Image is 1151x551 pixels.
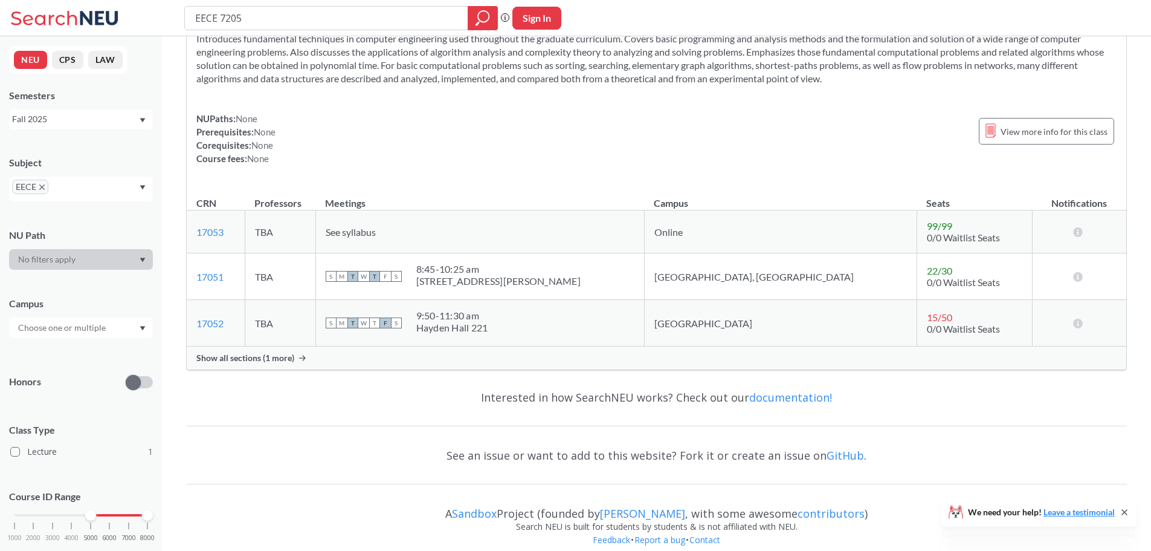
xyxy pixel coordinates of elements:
span: T [369,271,380,282]
button: CPS [52,51,83,69]
p: Course ID Range [9,490,153,504]
span: EECEX to remove pill [12,180,48,194]
div: Semesters [9,89,153,102]
label: Lecture [10,444,153,460]
span: 22 / 30 [927,265,952,276]
div: See an issue or want to add to this website? Fork it or create an issue on . [186,438,1127,473]
span: 1000 [7,535,22,541]
a: 17051 [196,271,224,282]
span: None [236,113,257,124]
div: Campus [9,297,153,310]
svg: X to remove pill [39,184,45,190]
span: See syllabus [326,226,376,238]
div: Fall 2025 [12,112,138,126]
div: Subject [9,156,153,169]
a: contributors [798,506,865,521]
div: Show all sections (1 more) [187,347,1126,370]
td: [GEOGRAPHIC_DATA], [GEOGRAPHIC_DATA] [644,253,917,300]
span: W [358,271,369,282]
a: Sandbox [452,506,497,521]
span: 2000 [26,535,40,541]
span: 15 / 50 [927,311,952,323]
div: [STREET_ADDRESS][PERSON_NAME] [416,275,581,287]
div: NU Path [9,229,153,242]
div: Fall 2025Dropdown arrow [9,109,153,129]
div: EECEX to remove pillDropdown arrow [9,177,153,201]
a: Leave a testimonial [1043,507,1115,517]
span: F [380,318,391,328]
a: GitHub [827,448,864,463]
div: 9:50 - 11:30 am [416,310,488,322]
span: F [380,271,391,282]
span: T [347,318,358,328]
td: Online [644,210,917,253]
span: 99 / 99 [927,220,952,232]
span: 0/0 Waitlist Seats [927,323,1000,334]
span: M [337,271,347,282]
span: S [326,271,337,282]
th: Meetings [315,184,644,210]
button: LAW [88,51,123,69]
span: M [337,318,347,328]
a: documentation! [749,390,832,405]
div: CRN [196,197,216,210]
svg: Dropdown arrow [140,326,146,331]
div: magnifying glass [468,6,498,30]
svg: Dropdown arrow [140,118,146,123]
span: 3000 [45,535,60,541]
section: Introduces fundamental techniques in computer engineering used throughout the graduate curriculum... [196,32,1117,85]
input: Choose one or multiple [12,321,114,335]
div: Interested in how SearchNEU works? Check out our [186,380,1127,415]
div: Search NEU is built for students by students & is not affiliated with NEU. [186,520,1127,533]
a: 17052 [196,318,224,329]
button: NEU [14,51,47,69]
span: T [369,318,380,328]
th: Campus [644,184,917,210]
span: 1 [148,445,153,458]
a: Report a bug [634,534,686,546]
a: Contact [689,534,721,546]
td: [GEOGRAPHIC_DATA] [644,300,917,347]
span: 7000 [121,535,136,541]
span: 0/0 Waitlist Seats [927,232,1000,243]
div: Hayden Hall 221 [416,322,488,334]
div: NUPaths: Prerequisites: Corequisites: Course fees: [196,112,276,165]
span: 4000 [64,535,79,541]
td: TBA [245,210,315,253]
td: TBA [245,253,315,300]
span: Show all sections (1 more) [196,353,294,364]
span: Class Type [9,423,153,437]
th: Notifications [1033,184,1127,210]
span: S [391,318,402,328]
span: None [247,153,269,164]
span: 6000 [102,535,117,541]
a: [PERSON_NAME] [600,506,685,521]
div: Dropdown arrow [9,249,153,270]
input: Class, professor, course number, "phrase" [194,8,459,28]
span: None [251,140,273,151]
span: 0/0 Waitlist Seats [927,276,1000,288]
span: T [347,271,358,282]
svg: Dropdown arrow [140,258,146,262]
div: Dropdown arrow [9,318,153,338]
div: A Project (founded by , with some awesome ) [186,496,1127,520]
a: 17053 [196,226,224,238]
th: Professors [245,184,315,210]
div: 8:45 - 10:25 am [416,263,581,275]
span: 8000 [140,535,155,541]
span: We need your help! [968,508,1115,517]
svg: magnifying glass [476,10,490,27]
button: Sign In [512,7,561,30]
p: Honors [9,375,41,389]
svg: Dropdown arrow [140,185,146,190]
span: S [326,318,337,328]
span: View more info for this class [1001,124,1107,139]
span: 5000 [83,535,98,541]
th: Seats [917,184,1032,210]
a: Feedback [592,534,631,546]
span: W [358,318,369,328]
span: None [254,126,276,137]
span: S [391,271,402,282]
td: TBA [245,300,315,347]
